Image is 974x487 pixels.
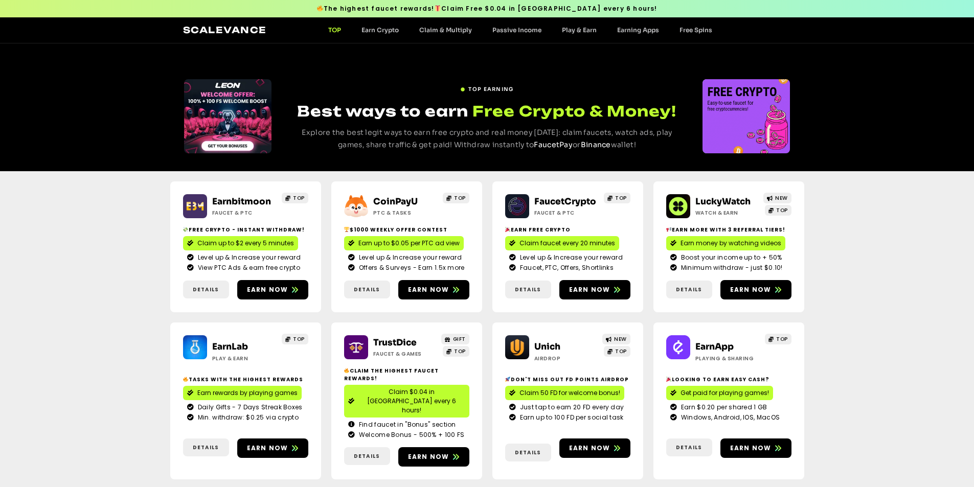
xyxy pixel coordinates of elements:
[282,193,308,203] a: TOP
[505,281,551,298] a: Details
[454,347,466,355] span: TOP
[666,386,773,400] a: Get paid for playing games!
[519,388,620,398] span: Claim 50 FD for welcome bonus!
[193,444,219,451] span: Details
[317,5,323,11] img: 🔥
[695,355,759,362] h2: Playing & Sharing
[408,285,449,294] span: Earn now
[344,281,390,298] a: Details
[344,368,349,373] img: 🔥
[559,280,630,299] a: Earn now
[678,403,767,412] span: Earn $0.20 per shared 1 GB
[453,335,466,343] span: GIFT
[183,438,229,456] a: Details
[559,438,630,458] a: Earn now
[534,355,598,362] h2: Airdrop
[356,430,465,439] span: Welcome Bonus - 500% + 100 FS
[730,285,772,294] span: Earn now
[193,286,219,293] span: Details
[505,226,630,234] h2: Earn free crypto
[607,26,669,34] a: Earning Apps
[183,25,267,35] a: Scalevance
[552,26,607,34] a: Play & Earn
[344,385,469,418] a: Claim $0.04 in [GEOGRAPHIC_DATA] every 6 hours!
[195,403,303,412] span: Daily Gifts - 7 Days Streak Boxes
[358,387,465,415] span: Claim $0.04 in [GEOGRAPHIC_DATA] every 6 hours!
[666,376,791,383] h2: Looking to Earn Easy Cash?
[666,236,785,250] a: Earn money by watching videos
[666,226,791,234] h2: Earn more with 3 referral Tiers!
[581,140,611,149] a: Binance
[676,444,702,451] span: Details
[676,286,702,293] span: Details
[695,341,734,352] a: EarnApp
[515,449,541,456] span: Details
[316,4,657,13] span: The highest faucet rewards! Claim Free $0.04 in [GEOGRAPHIC_DATA] every 6 hours!
[534,196,596,207] a: FaucetCrypto
[184,79,271,153] div: Slides
[183,376,308,383] h2: Tasks with the highest rewards
[197,388,298,398] span: Earn rewards by playing games
[212,355,276,362] h2: Play & Earn
[681,388,769,398] span: Get paid for playing games!
[666,438,712,456] a: Details
[468,85,513,93] span: TOP EARNING
[472,101,676,121] span: Free Crypto & Money!
[212,341,248,352] a: EarnLab
[569,444,610,453] span: Earn now
[519,239,615,248] span: Claim faucet every 20 minutes
[344,447,390,465] a: Details
[678,413,780,422] span: Windows, Android, IOS, MacOS
[409,26,482,34] a: Claim & Multiply
[604,193,630,203] a: TOP
[290,127,684,151] p: Explore the best legit ways to earn free crypto and real money [DATE]: claim faucets, watch ads, ...
[703,79,790,153] div: 1 / 3
[615,194,627,202] span: TOP
[195,413,299,422] span: Min. withdraw: $0.25 via crypto
[318,26,351,34] a: TOP
[398,280,469,299] a: Earn now
[681,239,781,248] span: Earn money by watching videos
[505,376,630,383] h2: Don't miss out Fd points airdrop
[534,341,560,352] a: Unich
[703,79,790,153] div: Slides
[183,236,298,250] a: Claim up to $2 every 5 minutes
[695,209,759,217] h2: Watch & Earn
[354,286,380,293] span: Details
[318,26,722,34] nav: Menu
[195,253,301,262] span: Level up & Increase your reward
[344,367,469,382] h2: Claim the highest faucet rewards!
[666,281,712,298] a: Details
[505,444,551,461] a: Details
[443,346,469,357] a: TOP
[695,196,751,207] a: LuckyWatch
[666,227,671,232] img: 📢
[197,239,294,248] span: Claim up to $2 every 5 minutes
[297,102,468,120] span: Best ways to earn
[517,263,614,272] span: Faucet, PTC, Offers, Shortlinks
[765,205,791,216] a: TOP
[515,286,541,293] span: Details
[534,209,598,217] h2: Faucet & PTC
[344,227,349,232] img: 🏆
[441,334,469,344] a: GIFT
[183,226,308,234] h2: Free crypto - Instant withdraw!
[763,193,791,203] a: NEW
[237,438,308,458] a: Earn now
[730,444,772,453] span: Earn now
[505,236,619,250] a: Claim faucet every 20 minutes
[602,334,630,344] a: NEW
[765,334,791,344] a: TOP
[373,337,417,348] a: TrustDice
[454,194,466,202] span: TOP
[678,253,782,262] span: Boost your income up to + 50%
[237,280,308,299] a: Earn now
[534,140,573,149] a: FaucetPay
[776,335,788,343] span: TOP
[212,196,271,207] a: Earnbitmoon
[482,26,552,34] a: Passive Income
[398,447,469,467] a: Earn now
[720,438,791,458] a: Earn now
[517,413,624,422] span: Earn up to 100 FD per social task
[678,263,783,272] span: Minimum withdraw - just $0.10!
